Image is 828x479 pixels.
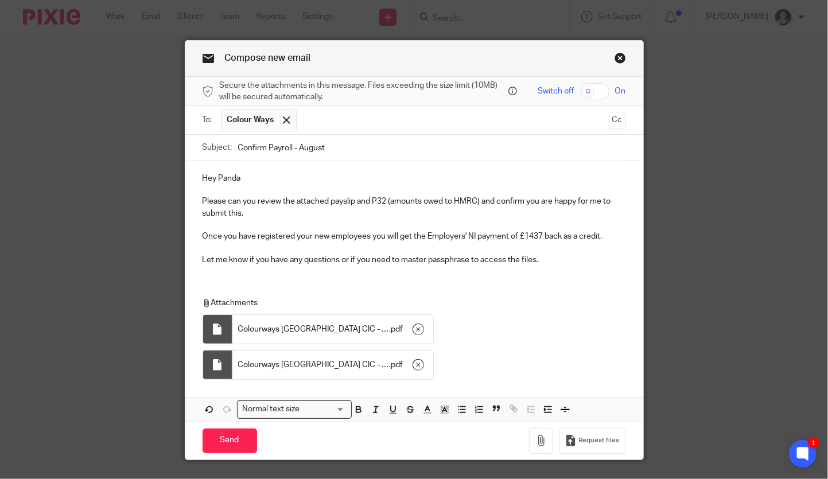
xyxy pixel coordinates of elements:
[227,114,274,126] span: Colour Ways
[538,85,574,97] span: Switch off
[225,53,311,63] span: Compose new email
[232,315,433,344] div: .
[203,196,626,219] p: Please can you review the attached payslip and P32 (amounts owed to HMRC) and confirm you are hap...
[238,359,390,371] span: Colourways [GEOGRAPHIC_DATA] CIC - Paycircle P32 Report - [DATE]
[615,52,626,68] a: Close this dialog window
[237,400,352,418] div: Search for option
[303,403,344,415] input: Search for option
[808,437,819,449] div: 1
[220,80,506,103] span: Secure the attachments in this message. Files exceeding the size limit (10MB) will be secured aut...
[615,85,626,97] span: On
[203,173,626,184] p: Hey Panda
[203,254,626,266] p: Let me know if you have any questions or if you need to master passphrase to access the files.
[579,436,620,445] span: Request files
[391,324,403,335] span: pdf
[232,351,433,379] div: .
[203,231,626,242] p: Once you have registered your new employees you will get the Employers' NI payment of £1437 back ...
[203,429,257,453] input: Send
[203,114,215,126] label: To:
[238,324,390,335] span: Colourways [GEOGRAPHIC_DATA] CIC - Payslip Summary - August
[240,403,302,415] span: Normal text size
[203,142,232,153] label: Subject:
[559,428,625,454] button: Request files
[203,297,623,309] p: Attachments
[391,359,403,371] span: pdf
[609,112,626,129] button: Cc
